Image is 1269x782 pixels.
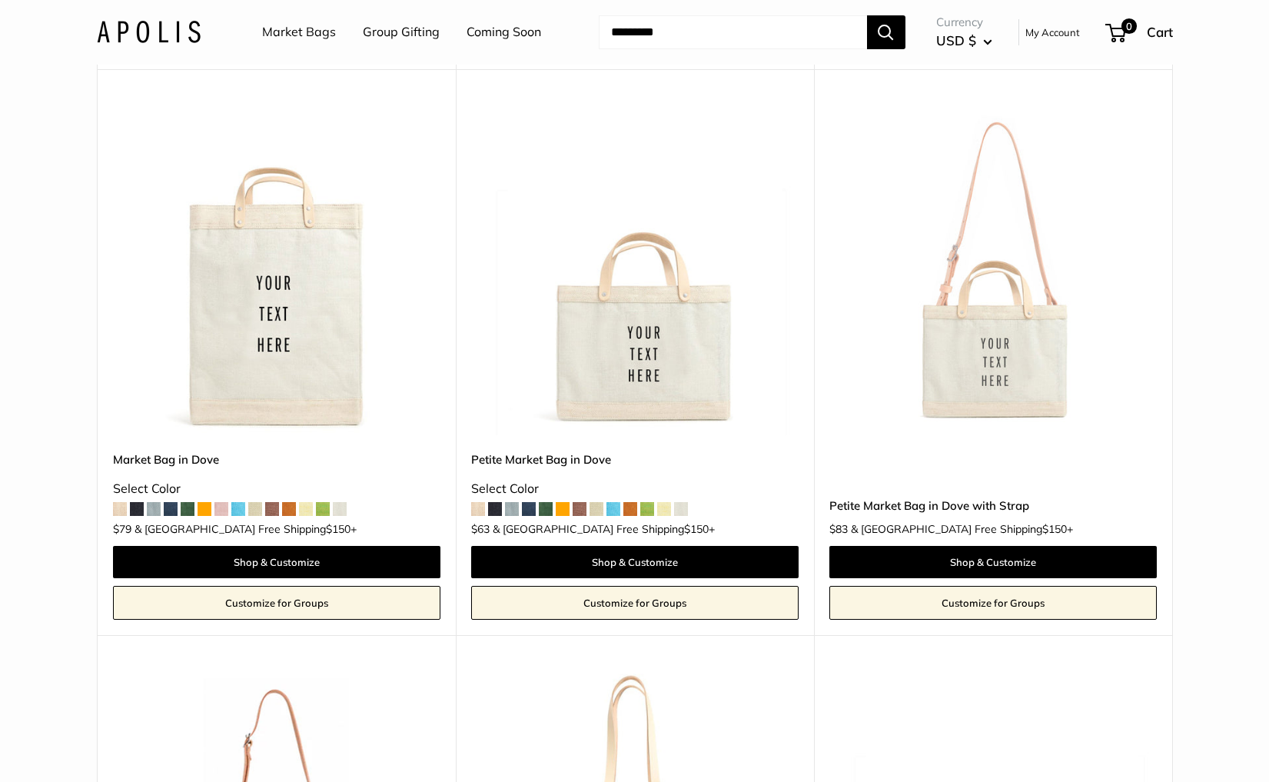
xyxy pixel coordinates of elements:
img: Petite Market Bag in Dove with Strap [829,108,1157,435]
a: Petite Market Bag in Dove with StrapPetite Market Bag in Dove with Strap [829,108,1157,435]
a: Shop & Customize [829,546,1157,578]
img: Apolis [97,21,201,43]
a: Customize for Groups [113,586,440,620]
span: $63 [471,522,490,536]
a: 0 Cart [1107,20,1173,45]
span: & [GEOGRAPHIC_DATA] Free Shipping + [851,524,1073,534]
span: Cart [1147,24,1173,40]
span: $150 [684,522,709,536]
button: Search [867,15,905,49]
span: Currency [936,12,992,33]
a: Petite Market Bag in Dove with Strap [829,497,1157,514]
img: Petite Market Bag in Dove [471,108,799,435]
a: Market Bags [262,21,336,44]
a: My Account [1025,23,1080,42]
span: $79 [113,522,131,536]
a: Customize for Groups [829,586,1157,620]
span: $83 [829,522,848,536]
a: Shop & Customize [471,546,799,578]
span: 0 [1121,18,1136,34]
a: Group Gifting [363,21,440,44]
img: Market Bag in Dove [113,108,440,435]
a: Petite Market Bag in DovePetite Market Bag in Dove [471,108,799,435]
span: & [GEOGRAPHIC_DATA] Free Shipping + [135,524,357,534]
span: USD $ [936,32,976,48]
span: $150 [326,522,350,536]
input: Search... [599,15,867,49]
a: Market Bag in DoveMarket Bag in Dove [113,108,440,435]
div: Select Color [113,478,440,501]
a: Market Bag in Dove [113,451,440,468]
a: Petite Market Bag in Dove [471,451,799,468]
div: Select Color [471,478,799,501]
button: USD $ [936,28,992,53]
a: Shop & Customize [113,546,440,578]
a: Customize for Groups [471,586,799,620]
a: Coming Soon [467,21,541,44]
span: $150 [1042,522,1067,536]
span: & [GEOGRAPHIC_DATA] Free Shipping + [493,524,715,534]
